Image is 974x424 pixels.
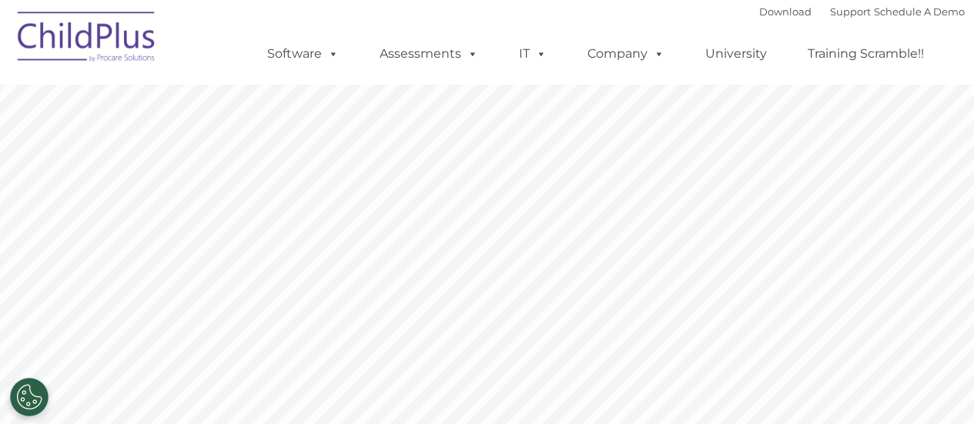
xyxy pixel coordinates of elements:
a: Training Scramble!! [792,38,939,69]
img: ChildPlus by Procare Solutions [10,1,164,78]
a: Download [759,5,812,18]
a: Assessments [364,38,494,69]
a: University [690,38,782,69]
a: IT [504,38,562,69]
a: Software [252,38,354,69]
font: | [759,5,965,18]
a: Company [572,38,680,69]
a: Support [830,5,871,18]
button: Cookies Settings [10,378,49,416]
a: Schedule A Demo [874,5,965,18]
